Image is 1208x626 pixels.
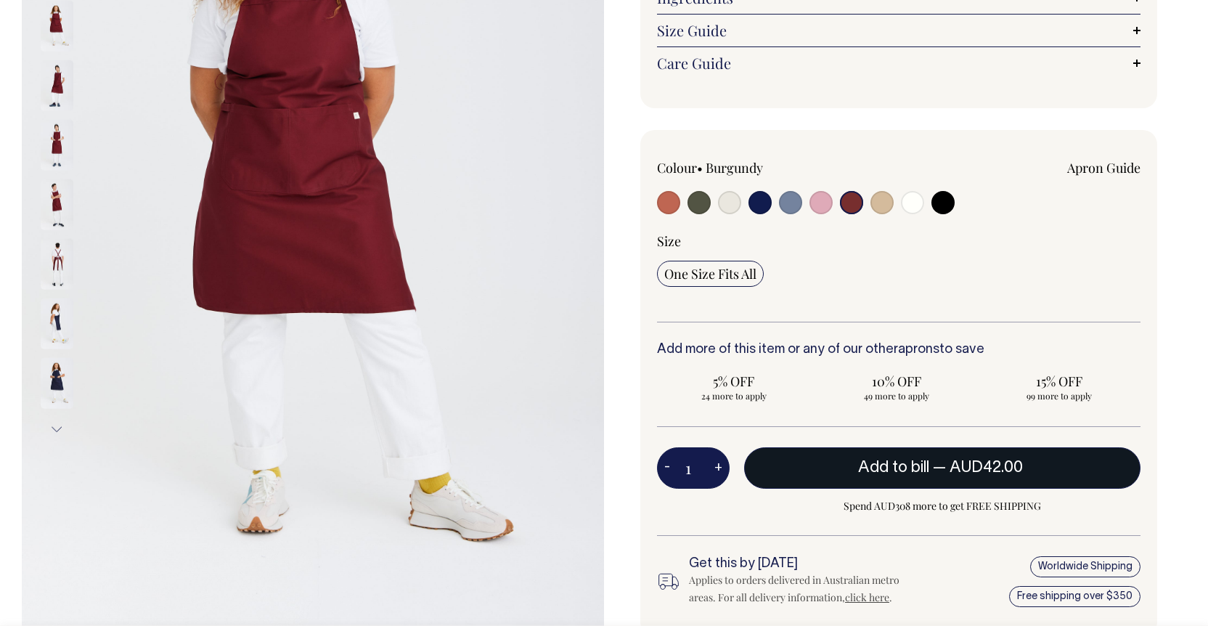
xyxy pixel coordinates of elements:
[41,120,73,171] img: burgundy
[744,447,1140,488] button: Add to bill —AUD42.00
[744,497,1140,515] span: Spend AUD308 more to get FREE SHIPPING
[657,232,1140,250] div: Size
[858,460,929,475] span: Add to bill
[657,454,677,483] button: -
[706,159,763,176] label: Burgundy
[657,343,1140,357] h6: Add more of this item or any of our other to save
[664,390,804,402] span: 24 more to apply
[657,159,850,176] div: Colour
[950,460,1023,475] span: AUD42.00
[707,454,730,483] button: +
[41,60,73,111] img: burgundy
[41,298,73,349] img: dark-navy
[898,344,939,356] a: aprons
[46,413,68,446] button: Next
[827,373,966,390] span: 10% OFF
[982,368,1136,406] input: 15% OFF 99 more to apply
[820,368,974,406] input: 10% OFF 49 more to apply
[657,261,764,287] input: One Size Fits All
[657,368,811,406] input: 5% OFF 24 more to apply
[689,572,921,606] div: Applies to orders delivered in Australian metro areas. For all delivery information, .
[989,373,1129,390] span: 15% OFF
[657,22,1140,39] a: Size Guide
[697,159,703,176] span: •
[41,239,73,290] img: burgundy
[845,590,889,604] a: click here
[664,373,804,390] span: 5% OFF
[989,390,1129,402] span: 99 more to apply
[41,179,73,230] img: burgundy
[657,54,1140,72] a: Care Guide
[827,390,966,402] span: 49 more to apply
[1067,159,1140,176] a: Apron Guide
[689,557,921,572] h6: Get this by [DATE]
[41,358,73,409] img: dark-navy
[933,460,1027,475] span: —
[664,265,756,282] span: One Size Fits All
[41,1,73,52] img: burgundy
